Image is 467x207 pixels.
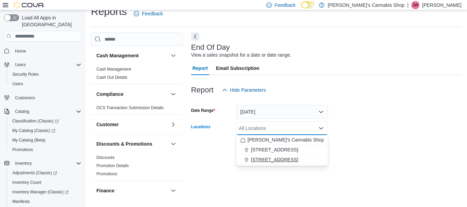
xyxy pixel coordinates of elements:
[251,146,298,153] span: [STREET_ADDRESS]
[411,1,419,9] div: Jeff Weaver
[12,159,35,167] button: Inventory
[412,1,418,9] span: JW
[318,125,324,131] button: Close list of options
[328,1,404,9] p: [PERSON_NAME]'s Cannabis Shop
[7,126,84,135] a: My Catalog (Classic)
[10,80,81,88] span: Users
[10,70,41,78] a: Security Roles
[1,93,84,103] button: Customers
[91,65,183,84] div: Cash Management
[10,197,32,206] a: Manifests
[12,159,81,167] span: Inventory
[91,153,183,181] div: Discounts & Promotions
[10,169,81,177] span: Adjustments (Classic)
[96,141,152,147] h3: Discounts & Promotions
[91,5,127,18] h1: Reports
[10,197,81,206] span: Manifests
[96,91,168,98] button: Compliance
[12,128,55,133] span: My Catalog (Classic)
[12,61,81,69] span: Users
[7,116,84,126] a: Classification (Classic)
[12,118,59,124] span: Classification (Classic)
[169,187,177,195] button: Finance
[236,145,328,155] button: [STREET_ADDRESS]
[12,93,81,102] span: Customers
[15,48,26,54] span: Home
[10,188,71,196] a: Inventory Manager (Classic)
[96,141,168,147] button: Discounts & Promotions
[12,189,69,195] span: Inventory Manager (Classic)
[169,140,177,148] button: Discounts & Promotions
[96,163,129,168] span: Promotion Details
[7,79,84,89] button: Users
[10,127,58,135] a: My Catalog (Classic)
[7,178,84,187] button: Inventory Count
[230,87,266,93] span: Hide Parameters
[10,169,60,177] a: Adjustments (Classic)
[10,70,81,78] span: Security Roles
[91,104,183,115] div: Compliance
[15,161,32,166] span: Inventory
[12,81,23,87] span: Users
[191,124,211,130] label: Locations
[7,197,84,206] button: Manifests
[96,155,115,160] a: Discounts
[96,187,168,194] button: Finance
[1,107,84,116] button: Catalog
[169,51,177,60] button: Cash Management
[12,72,39,77] span: Security Roles
[275,2,295,9] span: Feedback
[191,108,215,113] label: Date Range
[10,136,81,144] span: My Catalog (Beta)
[10,178,81,187] span: Inventory Count
[7,145,84,154] button: Promotions
[7,135,84,145] button: My Catalog (Beta)
[1,159,84,168] button: Inventory
[191,51,291,59] div: View a sales snapshot for a date or date range.
[192,61,208,75] span: Report
[7,187,84,197] a: Inventory Manager (Classic)
[248,136,324,143] span: [PERSON_NAME]'s Cannabis Shop
[10,146,36,154] a: Promotions
[10,117,81,125] span: Classification (Classic)
[169,90,177,98] button: Compliance
[142,10,163,17] span: Feedback
[12,180,41,185] span: Inventory Count
[12,61,28,69] button: Users
[236,155,328,165] button: [STREET_ADDRESS]
[96,52,139,59] h3: Cash Management
[96,67,131,72] a: Cash Management
[96,171,117,177] span: Promotions
[12,107,32,116] button: Catalog
[407,1,409,9] p: |
[12,147,33,152] span: Promotions
[236,135,328,145] button: [PERSON_NAME]'s Cannabis Shop
[96,91,123,98] h3: Compliance
[131,7,165,20] a: Feedback
[7,70,84,79] button: Security Roles
[191,43,230,51] h3: End Of Day
[96,155,115,160] span: Discounts
[96,121,119,128] h3: Customer
[96,105,164,110] span: OCS Transaction Submission Details
[10,178,44,187] a: Inventory Count
[219,83,269,97] button: Hide Parameters
[191,86,214,94] h3: Report
[12,47,29,55] a: Home
[14,2,44,9] img: Cova
[10,188,81,196] span: Inventory Manager (Classic)
[19,14,81,28] span: Load All Apps in [GEOGRAPHIC_DATA]
[15,95,35,101] span: Customers
[191,32,199,41] button: Next
[12,137,45,143] span: My Catalog (Beta)
[12,94,38,102] a: Customers
[96,75,128,80] a: Cash Out Details
[10,80,26,88] a: Users
[422,1,462,9] p: [PERSON_NAME]
[96,52,168,59] button: Cash Management
[96,163,129,168] a: Promotion Details
[12,107,81,116] span: Catalog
